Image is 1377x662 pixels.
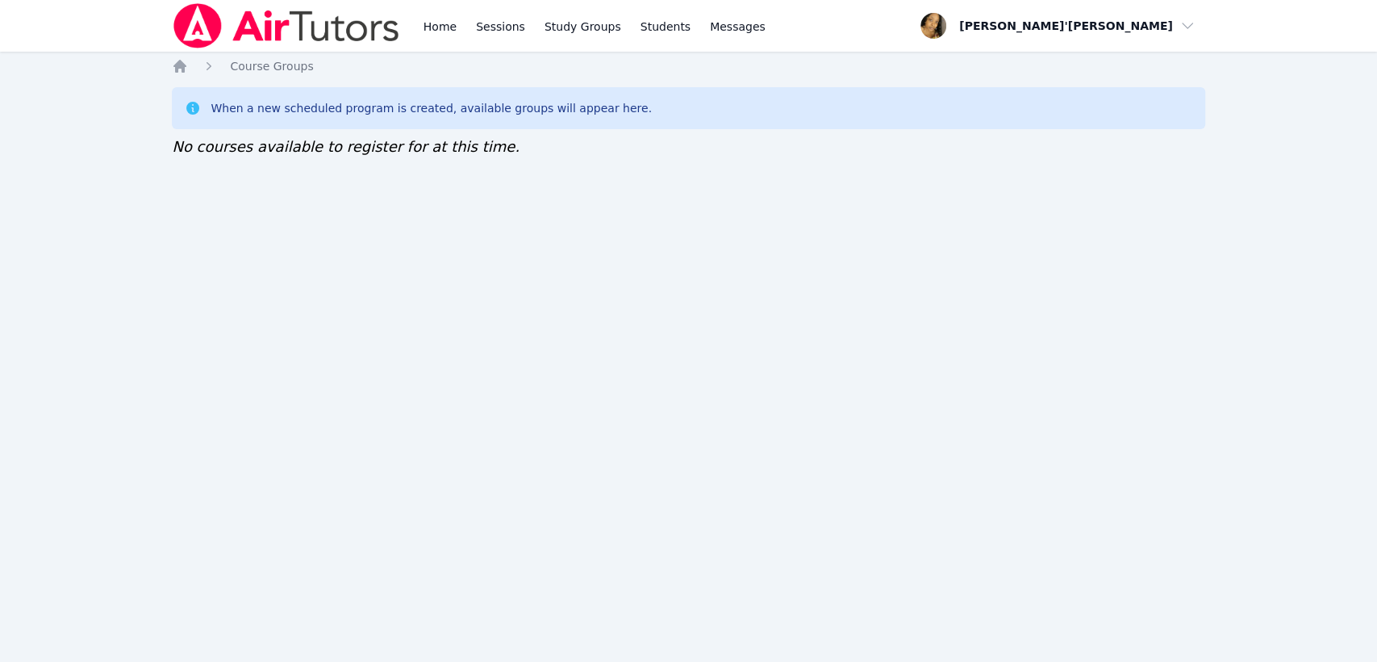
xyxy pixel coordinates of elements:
[172,58,1204,74] nav: Breadcrumb
[710,19,766,35] span: Messages
[172,138,520,155] span: No courses available to register for at this time.
[211,100,652,116] div: When a new scheduled program is created, available groups will appear here.
[230,60,313,73] span: Course Groups
[172,3,400,48] img: Air Tutors
[230,58,313,74] a: Course Groups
